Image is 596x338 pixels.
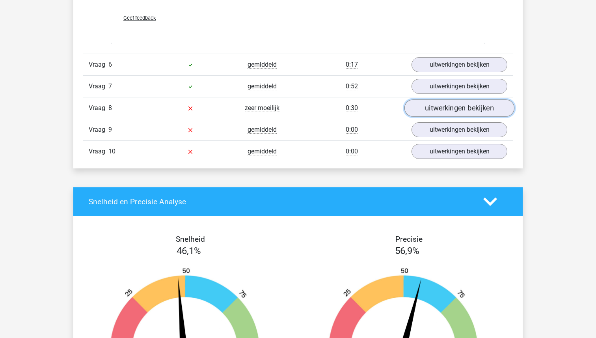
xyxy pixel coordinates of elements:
span: gemiddeld [248,82,277,90]
span: gemiddeld [248,148,277,155]
span: 0:30 [346,104,358,112]
a: uitwerkingen bekijken [412,79,507,94]
a: uitwerkingen bekijken [412,57,507,72]
h4: Snelheid [89,235,292,244]
span: 0:17 [346,61,358,69]
span: 6 [108,61,112,68]
span: 0:00 [346,126,358,134]
span: 8 [108,104,112,112]
h4: Precisie [307,235,510,244]
span: Vraag [89,147,108,156]
a: uitwerkingen bekijken [412,144,507,159]
span: gemiddeld [248,126,277,134]
span: 56,9% [395,245,419,256]
span: 9 [108,126,112,133]
span: 10 [108,148,115,155]
span: 0:00 [346,148,358,155]
h4: Snelheid en Precisie Analyse [89,197,471,206]
span: 7 [108,82,112,90]
span: gemiddeld [248,61,277,69]
span: Geef feedback [123,15,156,21]
a: uitwerkingen bekijken [412,122,507,137]
span: Vraag [89,125,108,134]
span: 46,1% [177,245,201,256]
span: Vraag [89,103,108,113]
span: Vraag [89,82,108,91]
span: Vraag [89,60,108,69]
span: 0:52 [346,82,358,90]
span: zeer moeilijk [245,104,279,112]
a: uitwerkingen bekijken [404,99,514,117]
